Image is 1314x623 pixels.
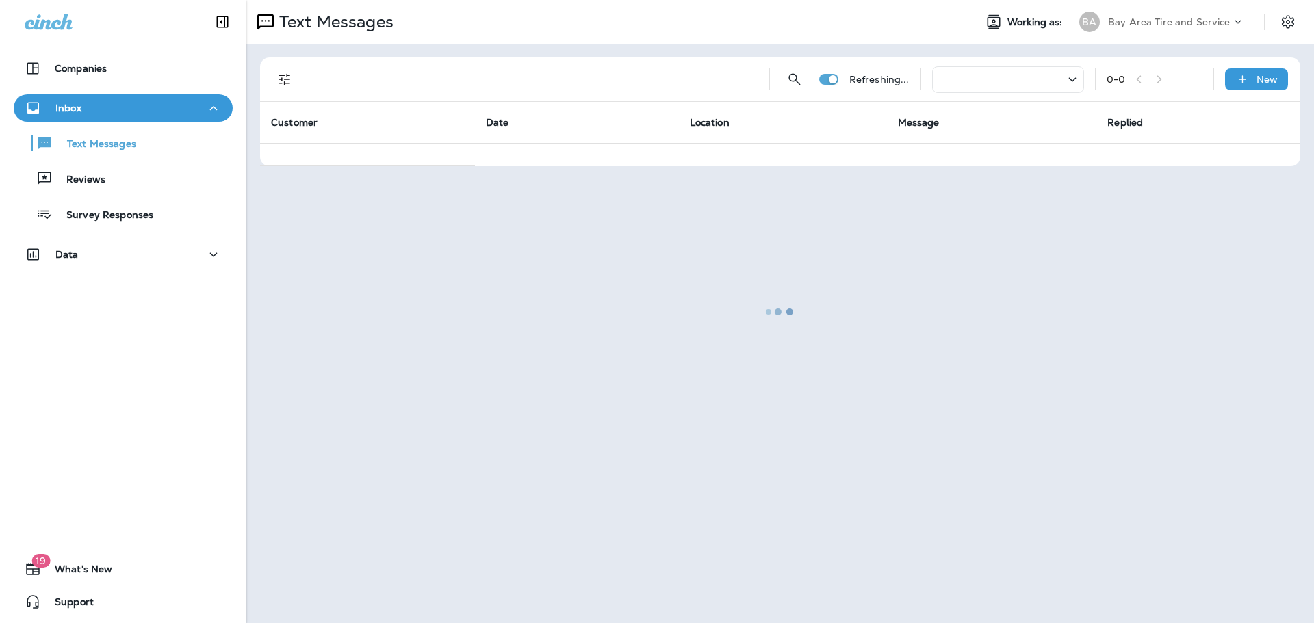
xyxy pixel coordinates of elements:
[14,588,233,615] button: Support
[14,55,233,82] button: Companies
[14,200,233,228] button: Survey Responses
[14,129,233,157] button: Text Messages
[55,63,107,74] p: Companies
[41,596,94,613] span: Support
[53,174,105,187] p: Reviews
[14,241,233,268] button: Data
[14,555,233,583] button: 19What's New
[53,138,136,151] p: Text Messages
[14,94,233,122] button: Inbox
[55,103,81,114] p: Inbox
[55,249,79,260] p: Data
[41,564,112,580] span: What's New
[203,8,242,36] button: Collapse Sidebar
[31,554,50,568] span: 19
[53,209,153,222] p: Survey Responses
[14,164,233,193] button: Reviews
[1257,74,1278,85] p: New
